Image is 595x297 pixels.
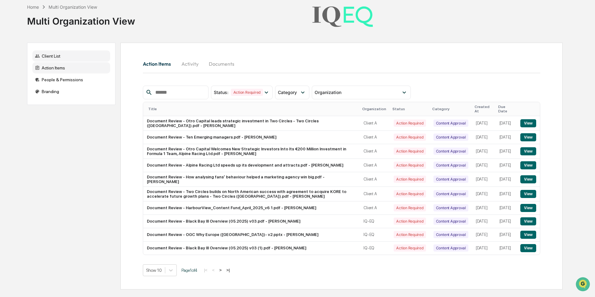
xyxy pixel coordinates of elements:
span: Data Lookup [12,90,39,97]
div: Branding [32,86,110,97]
td: [DATE] [472,187,496,201]
td: Client A [360,116,390,131]
td: [DATE] [472,215,496,228]
td: Document Review - HarbourView_Content Fund_April_2025_v6 1.pdf - [PERSON_NAME] [143,201,360,215]
td: Document Review - Two Circles builds on North American success with agreement to acquire KORE to ... [143,187,360,201]
td: Document Review - Ten Emerging managers.pdf - [PERSON_NAME] [143,131,360,144]
div: 🗄️ [45,79,50,84]
td: Document Review - How analysing fans’ behaviour helped a marketing agency win big.pdf - [PERSON_N... [143,172,360,187]
td: [DATE] [472,144,496,159]
td: [DATE] [472,172,496,187]
button: Activity [176,56,204,71]
td: Document Review - Alpine Racing Ltd speeds up its development and attracts.pdf - [PERSON_NAME] [143,159,360,172]
div: Action Required [394,176,426,183]
button: View [520,217,536,225]
div: Content Approval [433,176,468,183]
td: [DATE] [472,116,496,131]
a: 🖐️Preclearance [4,76,43,87]
div: Content Approval [433,162,468,169]
button: View [520,190,536,198]
button: Documents [204,56,239,71]
div: Start new chat [21,48,102,54]
td: Client A [360,144,390,159]
td: Document Review - Black Bay III Overview (05.2025) v03 (1).pdf - [PERSON_NAME] [143,242,360,255]
td: [DATE] [496,187,517,201]
div: Action Required [394,244,426,252]
div: 🔎 [6,91,11,96]
button: View [520,175,536,183]
div: We're available if you need us! [21,54,79,59]
td: [DATE] [496,242,517,255]
td: Client A [360,201,390,215]
td: Document Review - Otro Capital leads strategic investment in Two Circles - Two Circles ([GEOGRAPH... [143,116,360,131]
div: Content Approval [433,204,468,211]
td: [DATE] [472,242,496,255]
img: 1746055101610-c473b297-6a78-478c-a979-82029cc54cd1 [6,48,17,59]
button: View [520,147,536,155]
td: [DATE] [472,131,496,144]
img: IQ-EQ - Consultant Parent Org [311,5,373,28]
div: Multi Organization View [27,11,135,27]
button: |< [202,267,209,273]
button: >| [224,267,232,273]
button: Start new chat [106,49,113,57]
td: [DATE] [496,131,517,144]
td: [DATE] [472,228,496,242]
button: View [520,133,536,141]
span: Page 1 of 4 [181,268,197,273]
div: Due Date [498,105,514,113]
button: View [520,231,536,239]
a: 🔎Data Lookup [4,88,42,99]
td: [DATE] [472,159,496,172]
span: Category [278,90,297,95]
div: Content Approval [433,148,468,155]
div: Home [27,4,39,10]
span: Status : [214,90,228,95]
div: Content Approval [433,134,468,141]
td: [DATE] [496,116,517,131]
td: Document Review - Black Bay III Overview (05.2025) v03.pdf - [PERSON_NAME] [143,215,360,228]
div: Action Required [394,120,426,127]
div: Content Approval [433,231,468,238]
td: IQ-EQ [360,242,390,255]
div: Action Required [394,134,426,141]
div: People & Permissions [32,74,110,85]
div: Multi Organization View [49,4,97,10]
div: Action Required [394,148,426,155]
td: IQ-EQ [360,215,390,228]
td: [DATE] [496,144,517,159]
span: Organization [315,90,341,95]
iframe: Open customer support [575,276,592,293]
div: Action Required [394,162,426,169]
div: Title [148,107,357,111]
div: activity tabs [143,56,540,71]
button: View [520,204,536,212]
div: Client List [32,50,110,62]
td: [DATE] [472,201,496,215]
td: Document Review - OGC Why Europe ([GEOGRAPHIC_DATA])- v2.pptx - [PERSON_NAME] [143,228,360,242]
button: View [520,244,536,252]
td: [DATE] [496,215,517,228]
div: Action Required [231,89,263,96]
a: 🗄️Attestations [43,76,80,87]
div: Action Required [394,204,426,211]
div: Content Approval [433,244,468,252]
div: Category [432,107,470,111]
td: [DATE] [496,159,517,172]
td: [DATE] [496,201,517,215]
div: Content Approval [433,120,468,127]
td: Client A [360,159,390,172]
a: Powered byPylon [44,105,75,110]
div: Action Items [32,62,110,73]
button: View [520,119,536,127]
p: How can we help? [6,13,113,23]
div: Content Approval [433,218,468,225]
button: Action Items [143,56,176,71]
div: Created At [475,105,493,113]
button: View [520,161,536,169]
div: Content Approval [433,190,468,197]
td: Client A [360,187,390,201]
div: Action Required [394,231,426,238]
